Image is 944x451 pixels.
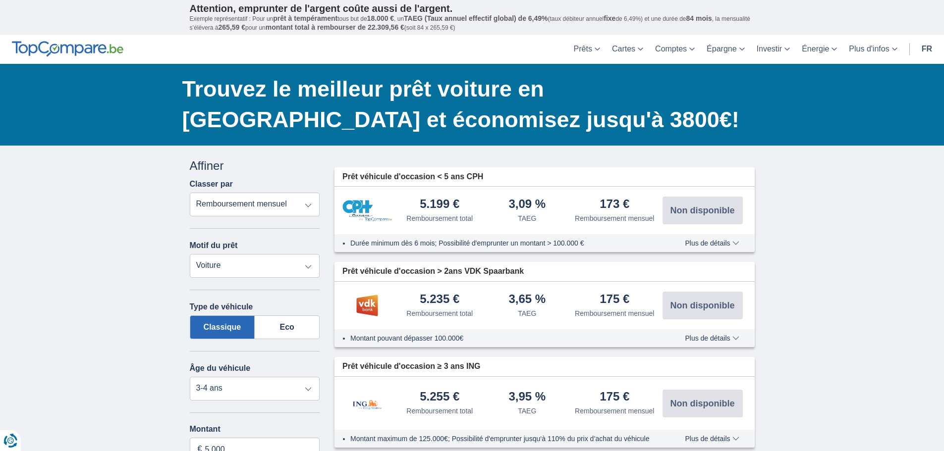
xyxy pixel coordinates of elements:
[266,23,404,31] span: montant total à rembourser de 22.309,56 €
[796,35,843,64] a: Énergie
[190,180,233,189] label: Classer par
[190,315,255,339] label: Classique
[649,35,701,64] a: Comptes
[604,14,615,22] span: fixe
[404,14,548,22] span: TAEG (Taux annuel effectif global) de 6,49%
[350,238,656,248] li: Durée minimum dès 6 mois; Possibilité d'emprunter un montant > 100.000 €
[190,364,251,373] label: Âge du véhicule
[190,157,320,174] div: Affiner
[663,197,743,224] button: Non disponible
[342,171,483,183] span: Prêt véhicule d'occasion < 5 ans CPH
[575,406,654,416] div: Remboursement mensuel
[575,308,654,318] div: Remboursement mensuel
[273,14,337,22] span: prêt à tempérament
[677,334,746,342] button: Plus de détails
[518,406,536,416] div: TAEG
[367,14,394,22] span: 18.000 €
[518,308,536,318] div: TAEG
[685,335,739,342] span: Plus de détails
[701,35,751,64] a: Épargne
[420,293,459,306] div: 5.235 €
[190,425,320,434] label: Montant
[508,293,546,306] div: 3,65 %
[342,387,392,420] img: pret personnel ING
[406,213,473,223] div: Remboursement total
[420,391,459,404] div: 5.255 €
[670,301,735,310] span: Non disponible
[751,35,796,64] a: Investir
[663,292,743,319] button: Non disponible
[190,241,238,250] label: Motif du prêt
[190,14,755,32] p: Exemple représentatif : Pour un tous but de , un (taux débiteur annuel de 6,49%) et une durée de ...
[600,198,629,211] div: 173 €
[508,198,546,211] div: 3,09 %
[600,391,629,404] div: 175 €
[508,391,546,404] div: 3,95 %
[190,302,253,311] label: Type de véhicule
[219,23,246,31] span: 265,59 €
[406,406,473,416] div: Remboursement total
[342,266,524,277] span: Prêt véhicule d'occasion > 2ans VDK Spaarbank
[182,74,755,135] h1: Trouvez le meilleur prêt voiture en [GEOGRAPHIC_DATA] et économisez jusqu'à 3800€!
[685,240,739,247] span: Plus de détails
[420,198,459,211] div: 5.199 €
[916,35,938,64] a: fr
[342,293,392,318] img: pret personnel VDK bank
[670,206,735,215] span: Non disponible
[575,213,654,223] div: Remboursement mensuel
[677,435,746,443] button: Plus de détails
[342,361,480,372] span: Prêt véhicule d'occasion ≥ 3 ans ING
[677,239,746,247] button: Plus de détails
[190,2,755,14] p: Attention, emprunter de l'argent coûte aussi de l'argent.
[342,200,392,221] img: pret personnel CPH Banque
[606,35,649,64] a: Cartes
[600,293,629,306] div: 175 €
[843,35,903,64] a: Plus d'infos
[685,435,739,442] span: Plus de détails
[663,390,743,417] button: Non disponible
[255,315,320,339] label: Eco
[670,399,735,408] span: Non disponible
[406,308,473,318] div: Remboursement total
[568,35,606,64] a: Prêts
[12,41,123,57] img: TopCompare
[350,333,656,343] li: Montant pouvant dépasser 100.000€
[518,213,536,223] div: TAEG
[350,434,656,444] li: Montant maximum de 125.000€; Possibilité d'emprunter jusqu‘à 110% du prix d’achat du véhicule
[686,14,712,22] span: 84 mois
